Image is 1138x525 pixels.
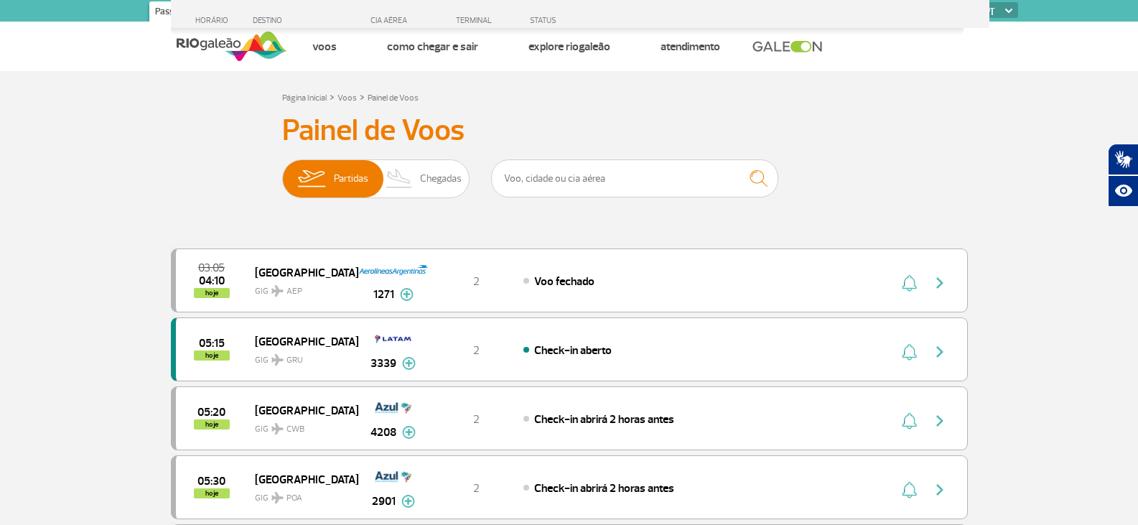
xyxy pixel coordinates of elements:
[271,492,284,503] img: destiny_airplane.svg
[387,40,478,54] a: Como chegar e sair
[255,263,347,282] span: [GEOGRAPHIC_DATA]
[534,274,594,289] span: Voo fechado
[286,492,302,505] span: POA
[931,481,948,498] img: seta-direita-painel-voo.svg
[378,160,421,198] img: slider-desembarque
[149,1,208,24] a: Passageiros
[368,93,419,103] a: Painel de Voos
[902,412,917,429] img: sino-painel-voo.svg
[401,495,415,508] img: mais-info-painel-voo.svg
[402,357,416,370] img: mais-info-painel-voo.svg
[902,481,917,498] img: sino-painel-voo.svg
[402,426,416,439] img: mais-info-painel-voo.svg
[534,481,674,496] span: Check-in abrirá 2 horas antes
[255,277,347,298] span: GIG
[271,423,284,435] img: destiny_airplane.svg
[420,160,462,198] span: Chegadas
[197,476,225,486] span: 2025-08-27 05:30:00
[902,343,917,361] img: sino-painel-voo.svg
[902,274,917,292] img: sino-painel-voo.svg
[523,16,640,25] div: STATUS
[194,350,230,361] span: hoje
[255,484,347,505] span: GIG
[271,285,284,297] img: destiny_airplane.svg
[312,40,337,54] a: Voos
[370,355,396,372] span: 3339
[194,288,230,298] span: hoje
[661,40,720,54] a: Atendimento
[197,407,225,417] span: 2025-08-27 05:20:00
[175,16,253,25] div: HORÁRIO
[255,470,347,488] span: [GEOGRAPHIC_DATA]
[931,343,948,361] img: seta-direita-painel-voo.svg
[473,274,480,289] span: 2
[198,263,225,273] span: 2025-08-27 03:05:00
[370,424,396,441] span: 4208
[931,274,948,292] img: seta-direita-painel-voo.svg
[534,343,612,358] span: Check-in aberto
[286,423,304,436] span: CWB
[473,343,480,358] span: 2
[253,16,358,25] div: DESTINO
[194,488,230,498] span: hoje
[255,332,347,350] span: [GEOGRAPHIC_DATA]
[330,88,335,105] a: >
[534,412,674,427] span: Check-in abrirá 2 horas antes
[400,288,414,301] img: mais-info-painel-voo.svg
[372,493,396,510] span: 2901
[1108,175,1138,207] button: Abrir recursos assistivos.
[199,338,225,348] span: 2025-08-27 05:15:00
[358,16,429,25] div: CIA AÉREA
[282,93,327,103] a: Página Inicial
[194,419,230,429] span: hoje
[1108,144,1138,207] div: Plugin de acessibilidade da Hand Talk.
[360,88,365,105] a: >
[255,415,347,436] span: GIG
[286,354,303,367] span: GRU
[255,346,347,367] span: GIG
[271,354,284,366] img: destiny_airplane.svg
[473,412,480,427] span: 2
[286,285,302,298] span: AEP
[282,113,857,149] h3: Painel de Voos
[528,40,610,54] a: Explore RIOgaleão
[255,401,347,419] span: [GEOGRAPHIC_DATA]
[373,286,394,303] span: 1271
[1108,144,1138,175] button: Abrir tradutor de língua de sinais.
[334,160,368,198] span: Partidas
[199,276,225,286] span: 2025-08-27 04:10:57
[473,481,480,496] span: 2
[491,159,778,198] input: Voo, cidade ou cia aérea
[337,93,357,103] a: Voos
[289,160,334,198] img: slider-embarque
[429,16,523,25] div: TERMINAL
[931,412,948,429] img: seta-direita-painel-voo.svg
